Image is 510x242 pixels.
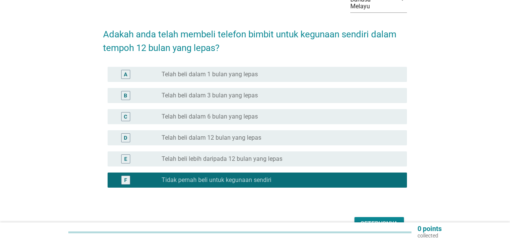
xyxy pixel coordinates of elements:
[162,113,258,120] label: Telah beli dalam 6 bulan yang lepas
[103,20,407,55] h2: Adakah anda telah membeli telefon bimbit untuk kegunaan sendiri dalam tempoh 12 bulan yang lepas?
[162,92,258,99] label: Telah beli dalam 3 bulan yang lepas
[124,113,127,121] div: C
[354,217,404,231] button: Seterusnya
[124,155,127,163] div: E
[162,155,282,163] label: Telah beli lebih daripada 12 bulan yang lepas
[162,134,261,142] label: Telah beli dalam 12 bulan yang lepas
[124,134,127,142] div: D
[162,176,271,184] label: Tidak pernah beli untuk kegunaan sendiri
[418,225,442,232] p: 0 points
[162,71,258,78] label: Telah beli dalam 1 bulan yang lepas
[361,219,398,228] div: Seterusnya
[124,92,127,100] div: B
[124,71,127,79] div: A
[418,232,442,239] p: collected
[124,176,127,184] div: F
